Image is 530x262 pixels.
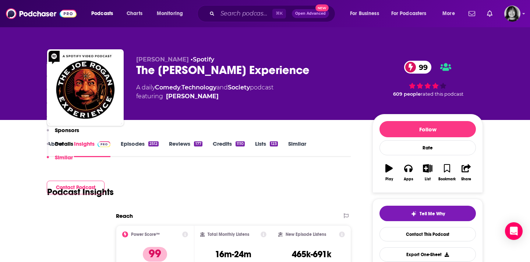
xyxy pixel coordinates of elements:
[404,177,413,181] div: Apps
[122,8,147,20] a: Charts
[393,91,421,97] span: 609 people
[504,6,520,22] img: User Profile
[152,8,192,20] button: open menu
[91,8,113,19] span: Podcasts
[404,61,431,74] a: 99
[218,8,272,20] input: Search podcasts, credits, & more...
[295,12,326,15] span: Open Advanced
[194,141,202,146] div: 177
[213,140,245,157] a: Credits1110
[379,159,399,186] button: Play
[504,6,520,22] span: Logged in as parkdalepublicity1
[288,140,306,157] a: Similar
[169,140,202,157] a: Reviews177
[292,249,331,260] h3: 465k-691k
[155,84,180,91] a: Comedy
[461,177,471,181] div: Share
[420,211,445,217] span: Tell Me Why
[411,61,431,74] span: 99
[421,91,463,97] span: rated this podcast
[47,154,73,167] button: Similar
[191,56,214,63] span: •
[457,159,476,186] button: Share
[438,177,456,181] div: Bookmark
[148,141,159,146] div: 2512
[418,159,437,186] button: List
[121,140,159,157] a: Episodes2512
[437,8,464,20] button: open menu
[157,8,183,19] span: Monitoring
[181,84,216,91] a: Technology
[86,8,123,20] button: open menu
[236,141,245,146] div: 1110
[215,249,251,260] h3: 16m-24m
[379,121,476,137] button: Follow
[399,159,418,186] button: Apps
[379,247,476,262] button: Export One-Sheet
[292,9,329,18] button: Open AdvancedNew
[193,56,214,63] a: Spotify
[345,8,388,20] button: open menu
[270,141,278,146] div: 123
[47,140,73,154] button: Details
[504,6,520,22] button: Show profile menu
[131,232,160,237] h2: Power Score™
[484,7,495,20] a: Show notifications dropdown
[315,4,329,11] span: New
[204,5,342,22] div: Search podcasts, credits, & more...
[55,154,73,161] p: Similar
[372,56,483,102] div: 99 609 peoplerated this podcast
[136,83,273,101] div: A daily podcast
[379,206,476,221] button: tell me why sparkleTell Me Why
[442,8,455,19] span: More
[180,84,181,91] span: ,
[466,7,478,20] a: Show notifications dropdown
[116,212,133,219] h2: Reach
[286,232,326,237] h2: New Episode Listens
[379,140,476,155] div: Rate
[47,181,105,194] button: Contact Podcast
[228,84,250,91] a: Society
[386,8,437,20] button: open menu
[136,92,273,101] span: featuring
[505,222,523,240] div: Open Intercom Messenger
[136,56,189,63] span: [PERSON_NAME]
[350,8,379,19] span: For Business
[55,140,73,147] p: Details
[411,211,417,217] img: tell me why sparkle
[216,84,228,91] span: and
[49,51,122,124] img: The Joe Rogan Experience
[6,7,77,21] img: Podchaser - Follow, Share and Rate Podcasts
[166,92,219,101] a: Joe Rogan
[143,247,167,262] p: 99
[391,8,427,19] span: For Podcasters
[425,177,431,181] div: List
[208,232,249,237] h2: Total Monthly Listens
[272,9,286,18] span: ⌘ K
[379,227,476,241] a: Contact This Podcast
[385,177,393,181] div: Play
[437,159,456,186] button: Bookmark
[255,140,278,157] a: Lists123
[127,8,142,19] span: Charts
